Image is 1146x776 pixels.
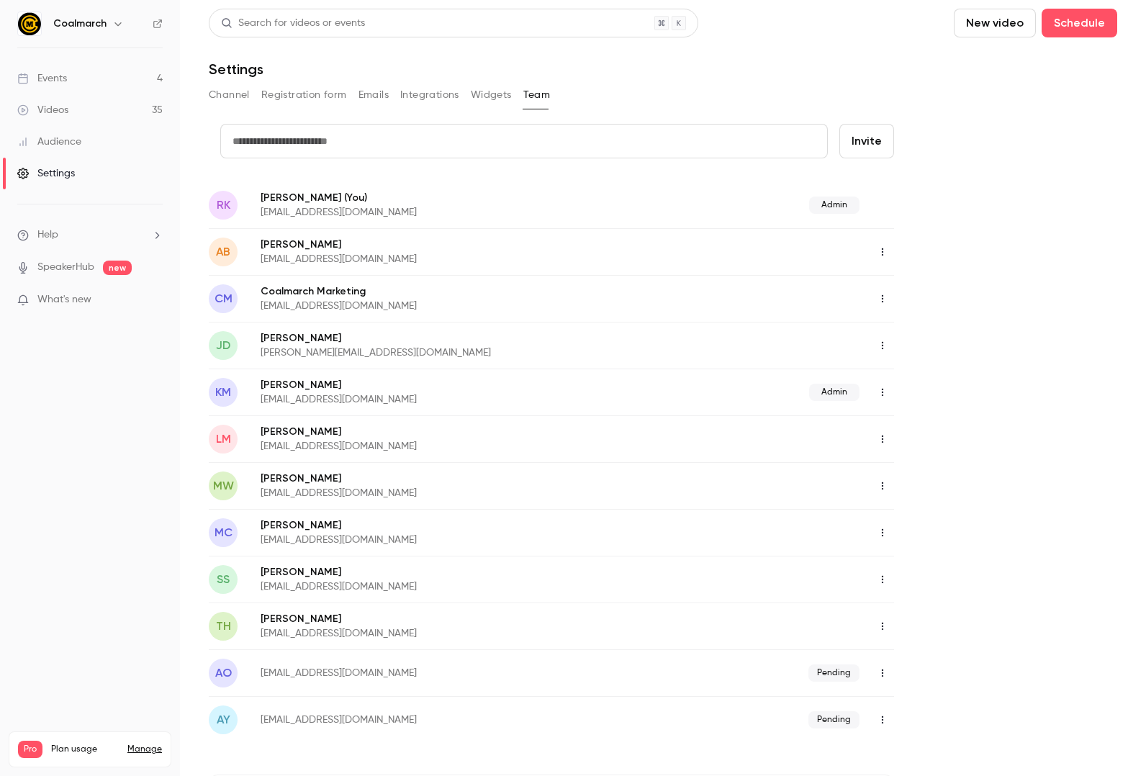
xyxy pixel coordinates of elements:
p: [PERSON_NAME] [261,378,613,392]
span: LM [216,430,231,448]
p: [EMAIL_ADDRESS][DOMAIN_NAME] [261,392,613,407]
span: new [103,261,132,275]
h1: Settings [209,60,263,78]
p: [PERSON_NAME] [261,518,644,533]
span: JD [216,337,230,354]
span: MW [213,477,234,495]
p: [EMAIL_ADDRESS][DOMAIN_NAME] [261,666,613,680]
div: Audience [17,135,81,149]
span: Pending [808,711,859,728]
span: ao [215,664,232,682]
button: New video [954,9,1036,37]
p: [EMAIL_ADDRESS][DOMAIN_NAME] [261,252,644,266]
span: SS [217,571,230,588]
button: Invite [839,124,894,158]
div: Events [17,71,67,86]
p: [EMAIL_ADDRESS][DOMAIN_NAME] [261,713,613,727]
span: TH [216,618,231,635]
span: (You) [341,190,367,205]
p: [EMAIL_ADDRESS][DOMAIN_NAME] [261,486,644,500]
iframe: Noticeable Trigger [145,294,163,307]
button: Schedule [1042,9,1117,37]
li: help-dropdown-opener [17,227,163,243]
p: [PERSON_NAME] [261,472,644,486]
p: [EMAIL_ADDRESS][DOMAIN_NAME] [261,533,644,547]
button: Team [523,84,551,107]
h6: Coalmarch [53,17,107,31]
div: Videos [17,103,68,117]
span: What's new [37,292,91,307]
span: MC [215,524,233,541]
p: [PERSON_NAME] [261,425,644,439]
button: Channel [209,84,250,107]
p: [EMAIL_ADDRESS][DOMAIN_NAME] [261,205,613,220]
p: [PERSON_NAME] [261,612,644,626]
a: SpeakerHub [37,260,94,275]
p: [EMAIL_ADDRESS][DOMAIN_NAME] [261,579,644,594]
p: [PERSON_NAME] [261,190,613,205]
p: Coalmarch Marketing [261,284,644,299]
img: Coalmarch [18,12,41,35]
button: Registration form [261,84,347,107]
button: Integrations [400,84,459,107]
p: [EMAIL_ADDRESS][DOMAIN_NAME] [261,439,644,454]
span: AB [216,243,230,261]
p: [EMAIL_ADDRESS][DOMAIN_NAME] [261,299,644,313]
p: [EMAIL_ADDRESS][DOMAIN_NAME] [261,626,644,641]
span: Help [37,227,58,243]
div: Search for videos or events [221,16,365,31]
span: CM [215,290,233,307]
p: [PERSON_NAME] [261,565,644,579]
button: Emails [358,84,389,107]
p: [PERSON_NAME] [261,238,644,252]
p: [PERSON_NAME] [261,331,681,346]
span: Pending [808,664,859,682]
div: Settings [17,166,75,181]
span: Admin [809,384,859,401]
p: [PERSON_NAME][EMAIL_ADDRESS][DOMAIN_NAME] [261,346,681,360]
span: KM [215,384,231,401]
button: Widgets [471,84,512,107]
span: Admin [809,197,859,214]
span: RK [217,197,230,214]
